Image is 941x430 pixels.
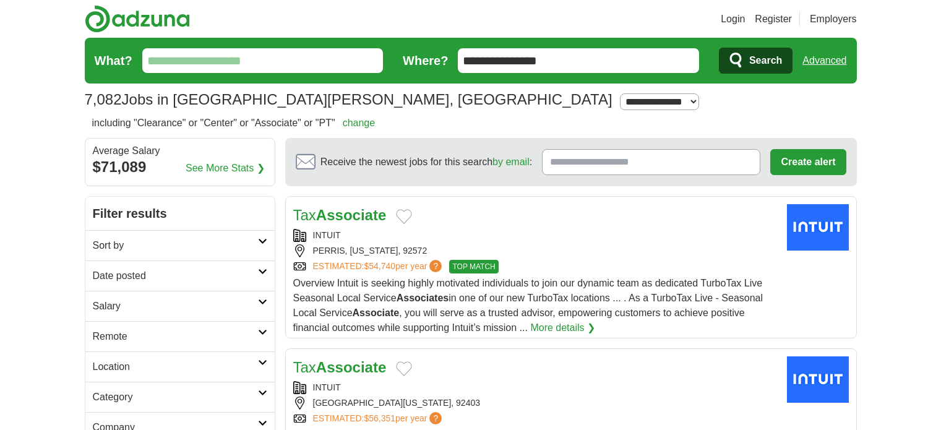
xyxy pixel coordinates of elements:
[85,382,275,412] a: Category
[719,48,793,74] button: Search
[85,351,275,382] a: Location
[364,261,395,271] span: $54,740
[85,5,190,33] img: Adzuna logo
[429,412,442,424] span: ?
[316,359,386,376] strong: Associate
[755,12,792,27] a: Register
[93,299,258,314] h2: Salary
[93,146,267,156] div: Average Salary
[802,48,846,73] a: Advanced
[770,149,846,175] button: Create alert
[429,260,442,272] span: ?
[85,321,275,351] a: Remote
[93,156,267,178] div: $71,089
[316,207,386,223] strong: Associate
[85,260,275,291] a: Date posted
[85,197,275,230] h2: Filter results
[293,244,777,257] div: PERRIS, [US_STATE], 92572
[397,293,449,303] strong: Associates
[403,51,448,70] label: Where?
[95,51,132,70] label: What?
[530,320,595,335] a: More details ❯
[85,291,275,321] a: Salary
[364,413,395,423] span: $56,351
[396,209,412,224] button: Add to favorite jobs
[787,356,849,403] img: Intuit logo
[293,207,387,223] a: TaxAssociate
[93,269,258,283] h2: Date posted
[85,230,275,260] a: Sort by
[810,12,857,27] a: Employers
[186,161,265,176] a: See More Stats ❯
[492,157,530,167] a: by email
[313,230,341,240] a: INTUIT
[721,12,745,27] a: Login
[293,278,763,333] span: Overview Intuit is seeking highly motivated individuals to join our dynamic team as dedicated Tur...
[353,307,400,318] strong: Associate
[293,397,777,410] div: [GEOGRAPHIC_DATA][US_STATE], 92403
[93,329,258,344] h2: Remote
[449,260,498,273] span: TOP MATCH
[85,88,122,111] span: 7,082
[92,116,376,131] h2: including "Clearance" or "Center" or "Associate" or "PT"
[320,155,532,170] span: Receive the newest jobs for this search :
[313,260,445,273] a: ESTIMATED:$54,740per year?
[93,390,258,405] h2: Category
[313,412,445,425] a: ESTIMATED:$56,351per year?
[93,359,258,374] h2: Location
[313,382,341,392] a: INTUIT
[787,204,849,251] img: Intuit logo
[93,238,258,253] h2: Sort by
[396,361,412,376] button: Add to favorite jobs
[749,48,782,73] span: Search
[85,91,612,108] h1: Jobs in [GEOGRAPHIC_DATA][PERSON_NAME], [GEOGRAPHIC_DATA]
[343,118,376,128] a: change
[293,359,387,376] a: TaxAssociate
